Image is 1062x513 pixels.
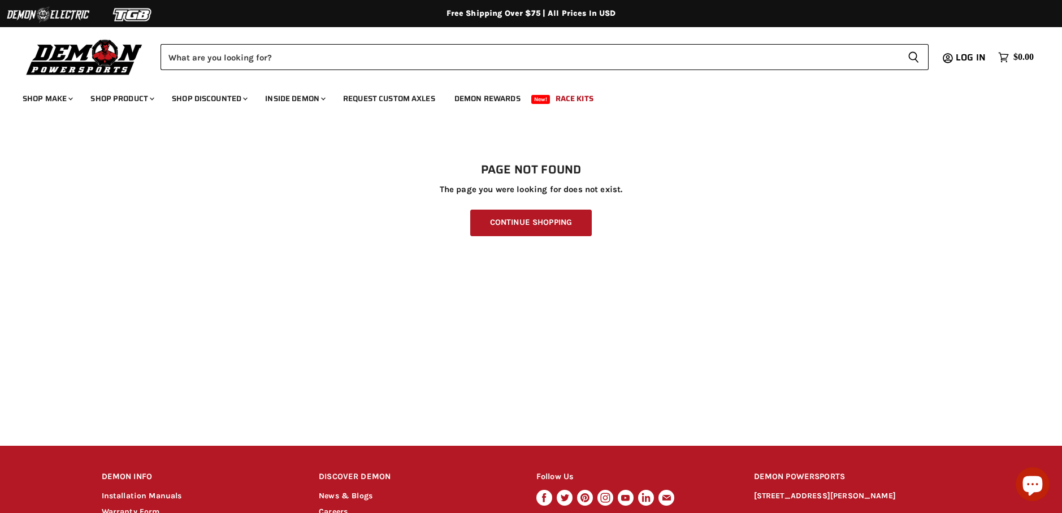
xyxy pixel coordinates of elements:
[335,87,444,110] a: Request Custom Axles
[102,163,961,177] h1: Page not found
[536,464,732,490] h2: Follow Us
[319,491,372,501] a: News & Blogs
[161,44,899,70] input: Search
[956,50,986,64] span: Log in
[951,53,992,63] a: Log in
[90,4,175,25] img: TGB Logo 2
[79,8,983,19] div: Free Shipping Over $75 | All Prices In USD
[14,82,1031,110] ul: Main menu
[547,87,602,110] a: Race Kits
[992,49,1039,66] a: $0.00
[319,464,515,490] h2: DISCOVER DEMON
[82,87,161,110] a: Shop Product
[163,87,254,110] a: Shop Discounted
[6,4,90,25] img: Demon Electric Logo 2
[102,464,298,490] h2: DEMON INFO
[257,87,332,110] a: Inside Demon
[102,491,182,501] a: Installation Manuals
[446,87,529,110] a: Demon Rewards
[899,44,929,70] button: Search
[14,87,80,110] a: Shop Make
[1012,467,1053,504] inbox-online-store-chat: Shopify online store chat
[470,210,592,236] a: Continue Shopping
[161,44,929,70] form: Product
[102,185,961,194] p: The page you were looking for does not exist.
[754,490,961,503] p: [STREET_ADDRESS][PERSON_NAME]
[531,95,550,104] span: New!
[1013,52,1034,63] span: $0.00
[23,37,146,77] img: Demon Powersports
[754,464,961,490] h2: DEMON POWERSPORTS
